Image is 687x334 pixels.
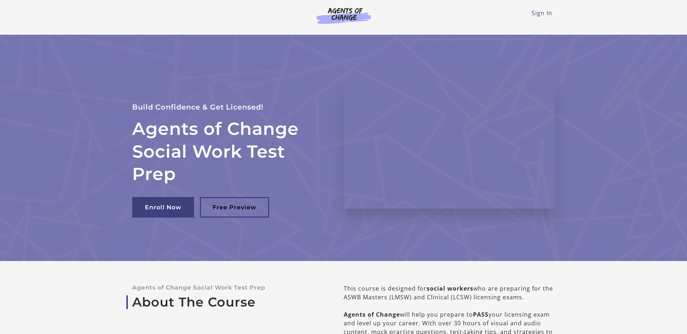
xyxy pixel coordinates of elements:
b: social workers [427,284,473,292]
a: Sign In [532,9,552,17]
a: Free Preview [200,197,269,218]
p: Build Confidence & Get Licensed! [132,101,326,113]
img: Agents of Change Logo [309,7,378,24]
a: Enroll Now [132,197,194,218]
h2: Agents of Change Social Work Test Prep [132,117,326,185]
a: About The Course [132,295,321,310]
p: Agents of Change Social Work Test Prep [132,284,321,291]
b: PASS [473,311,489,318]
b: Agents of Change [344,311,400,318]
